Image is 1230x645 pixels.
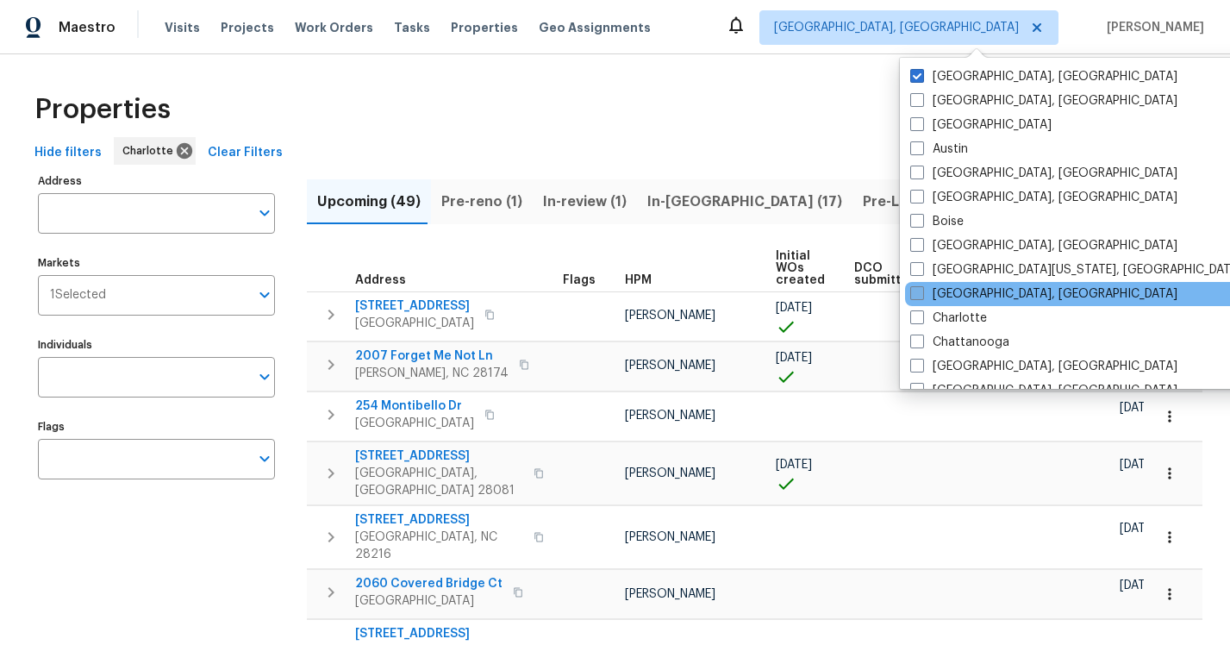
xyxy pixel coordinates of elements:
span: Pre-reno (1) [441,190,522,214]
label: [GEOGRAPHIC_DATA], [GEOGRAPHIC_DATA] [910,189,1177,206]
span: Work Orders [295,19,373,36]
div: Charlotte [114,137,196,165]
label: Markets [38,258,275,268]
span: [PERSON_NAME] [625,360,715,372]
span: Upcoming (49) [317,190,421,214]
span: [PERSON_NAME] [625,310,715,322]
span: Clear Filters [208,142,283,164]
span: 2007 Forget Me Not Ln [355,348,509,365]
span: Pre-Listing (1) [863,190,957,214]
button: Clear Filters [201,137,290,169]
span: Flags [563,274,596,286]
button: Open [253,365,277,389]
label: Flags [38,422,275,432]
span: [DATE] [776,352,812,364]
span: 254 Montibello Dr [355,398,474,415]
span: [GEOGRAPHIC_DATA] [355,415,474,432]
span: [PERSON_NAME] [625,410,715,422]
span: Tasks [394,22,430,34]
span: [GEOGRAPHIC_DATA], NC 28216 [355,529,523,563]
span: Projects [221,19,274,36]
span: In-[GEOGRAPHIC_DATA] (17) [647,190,842,214]
label: [GEOGRAPHIC_DATA], [GEOGRAPHIC_DATA] [910,358,1177,375]
span: DCO submitted [854,262,916,286]
span: [PERSON_NAME] [1100,19,1204,36]
span: [STREET_ADDRESS] [355,511,523,529]
span: Initial WOs created [776,250,825,286]
span: [PERSON_NAME] [625,531,715,543]
span: [GEOGRAPHIC_DATA] [355,315,474,332]
span: [DATE] [1120,402,1156,414]
span: [STREET_ADDRESS] [355,448,523,465]
span: Geo Assignments [539,19,651,36]
span: [DATE] [776,302,812,314]
span: [STREET_ADDRESS] [355,297,474,315]
span: Visits [165,19,200,36]
span: Properties [451,19,518,36]
label: [GEOGRAPHIC_DATA], [GEOGRAPHIC_DATA] [910,68,1177,85]
span: 2060 Covered Bridge Ct [355,575,503,592]
label: [GEOGRAPHIC_DATA], [GEOGRAPHIC_DATA] [910,165,1177,182]
label: Boise [910,213,964,230]
span: HPM [625,274,652,286]
span: 1 Selected [50,288,106,303]
button: Hide filters [28,137,109,169]
label: Charlotte [910,310,987,327]
label: [GEOGRAPHIC_DATA], [GEOGRAPHIC_DATA] [910,92,1177,110]
label: [GEOGRAPHIC_DATA] [910,116,1052,134]
label: Chattanooga [910,334,1009,351]
span: In-review (1) [543,190,627,214]
label: [GEOGRAPHIC_DATA], [GEOGRAPHIC_DATA] [910,285,1177,303]
span: [PERSON_NAME] [625,467,715,479]
span: Properties [34,101,171,118]
span: [GEOGRAPHIC_DATA], [GEOGRAPHIC_DATA] [774,19,1019,36]
span: [DATE] [1120,459,1156,471]
span: Charlotte [122,142,180,160]
span: [DATE] [776,459,812,471]
button: Open [253,283,277,307]
label: [GEOGRAPHIC_DATA], [GEOGRAPHIC_DATA] [910,382,1177,399]
button: Open [253,201,277,225]
span: Hide filters [34,142,102,164]
label: Address [38,176,275,186]
span: [PERSON_NAME] [625,588,715,600]
span: [DATE] [1120,579,1156,592]
label: [GEOGRAPHIC_DATA], [GEOGRAPHIC_DATA] [910,237,1177,254]
span: Maestro [59,19,116,36]
label: Individuals [38,340,275,350]
span: [DATE] [1120,523,1156,535]
span: [PERSON_NAME], NC 28174 [355,365,509,382]
label: Austin [910,141,968,158]
button: Open [253,447,277,471]
span: Address [355,274,406,286]
span: [GEOGRAPHIC_DATA], [GEOGRAPHIC_DATA] 28081 [355,465,523,499]
span: [GEOGRAPHIC_DATA] [355,592,503,610]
